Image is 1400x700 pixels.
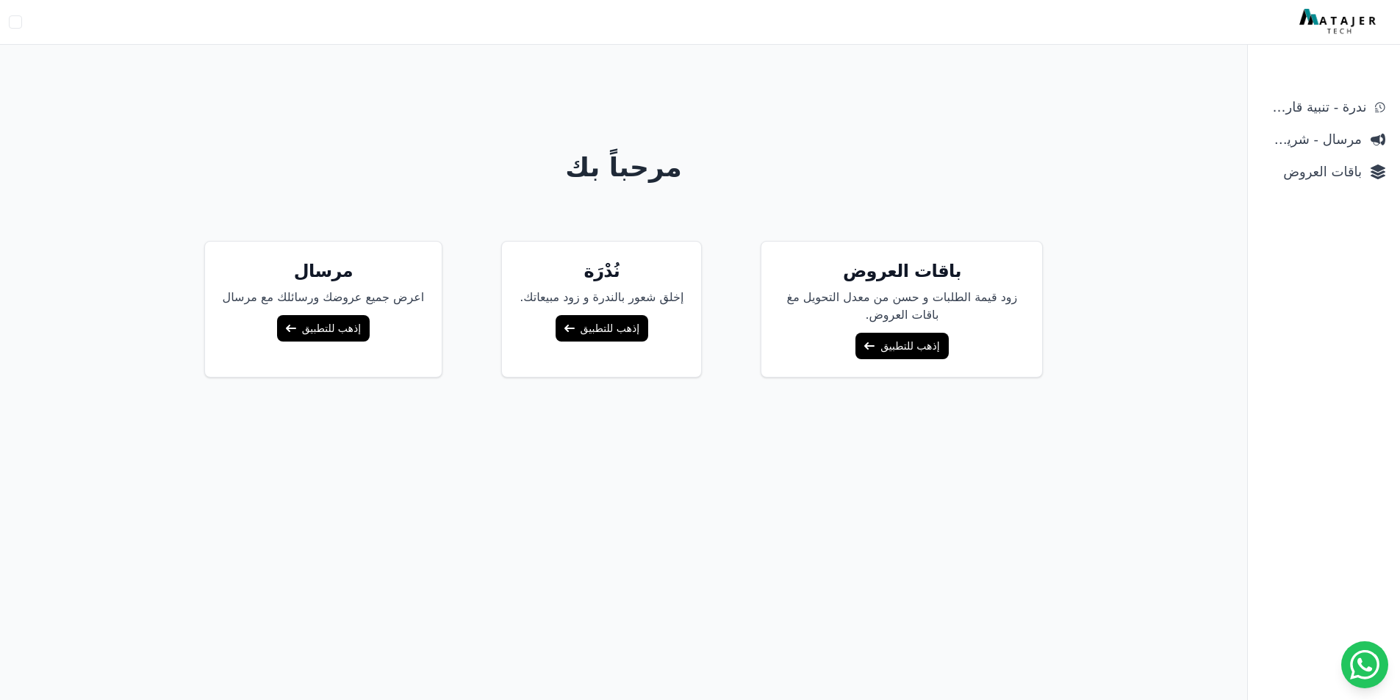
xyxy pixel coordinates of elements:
a: إذهب للتطبيق [556,315,648,342]
a: إذهب للتطبيق [855,333,948,359]
h5: باقات العروض [779,259,1024,283]
p: إخلق شعور بالندرة و زود مبيعاتك. [520,289,683,306]
h5: مرسال [223,259,425,283]
p: اعرض جميع عروضك ورسائلك مع مرسال [223,289,425,306]
a: إذهب للتطبيق [277,315,370,342]
span: مرسال - شريط دعاية [1263,129,1362,150]
img: MatajerTech Logo [1299,9,1379,35]
h1: مرحباً بك [60,153,1188,182]
span: باقات العروض [1263,162,1362,182]
p: زود قيمة الطلبات و حسن من معدل التحويل مغ باقات العروض. [779,289,1024,324]
span: ندرة - تنبية قارب علي النفاذ [1263,97,1366,118]
h5: نُدْرَة [520,259,683,283]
